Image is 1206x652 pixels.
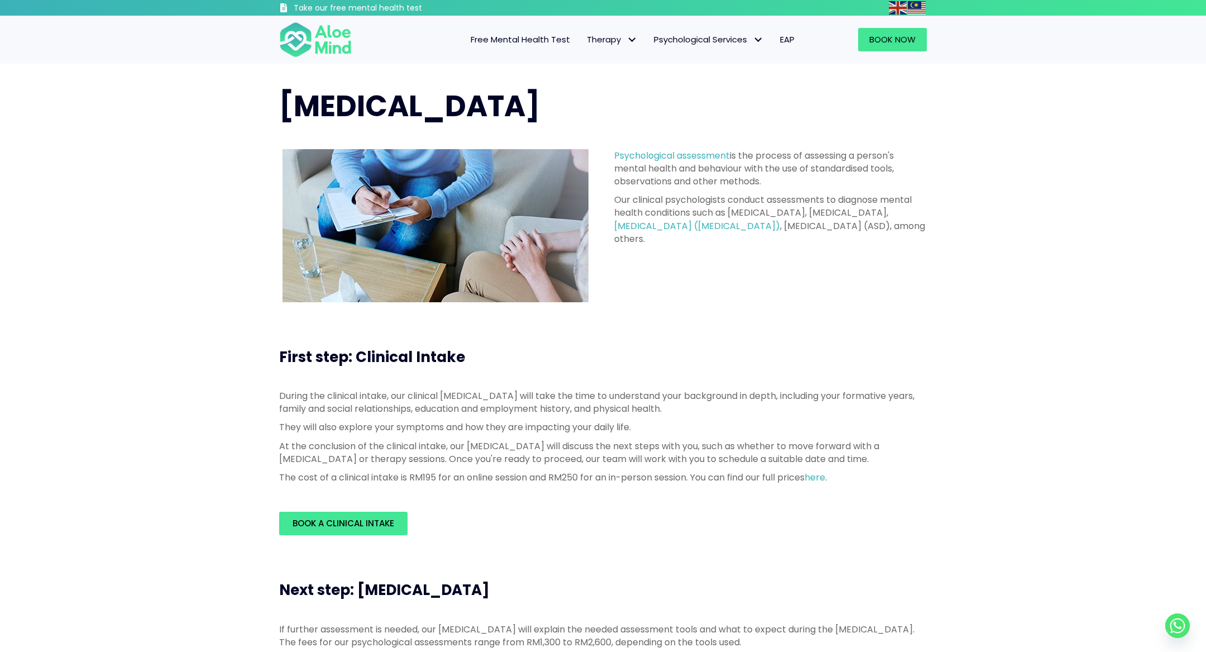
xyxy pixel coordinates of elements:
[908,1,927,14] a: Malay
[283,149,588,302] img: psychological assessment
[614,193,927,245] p: Our clinical psychologists conduct assessments to diagnose mental health conditions such as [MEDI...
[279,347,465,367] span: First step: Clinical Intake
[279,21,352,58] img: Aloe mind Logo
[624,32,640,48] span: Therapy: submenu
[654,34,763,45] span: Psychological Services
[889,1,907,15] img: en
[293,517,394,529] span: Book a Clinical Intake
[471,34,570,45] span: Free Mental Health Test
[279,623,927,649] p: If further assessment is needed, our [MEDICAL_DATA] will explain the needed assessment tools and ...
[279,512,408,535] a: Book a Clinical Intake
[1165,613,1190,638] a: Whatsapp
[750,32,766,48] span: Psychological Services: submenu
[772,28,803,51] a: EAP
[614,149,730,162] a: Psychological assessment
[294,3,482,14] h3: Take our free mental health test
[780,34,795,45] span: EAP
[462,28,578,51] a: Free Mental Health Test
[279,421,927,434] p: They will also explore your symptoms and how they are impacting your daily life.
[279,471,927,484] p: The cost of a clinical intake is RM195 for an online session and RM250 for an in-person session. ...
[279,580,490,600] span: Next step: [MEDICAL_DATA]
[858,28,927,51] a: Book Now
[645,28,772,51] a: Psychological ServicesPsychological Services: submenu
[279,3,482,16] a: Take our free mental health test
[366,28,803,51] nav: Menu
[578,28,645,51] a: TherapyTherapy: submenu
[279,85,540,126] span: [MEDICAL_DATA]
[805,471,825,484] a: here
[614,220,780,232] a: [MEDICAL_DATA] ([MEDICAL_DATA])
[614,149,927,188] p: is the process of assessing a person's mental health and behaviour with the use of standardised t...
[587,34,637,45] span: Therapy
[279,440,927,465] p: At the conclusion of the clinical intake, our [MEDICAL_DATA] will discuss the next steps with you...
[869,34,916,45] span: Book Now
[908,1,926,15] img: ms
[889,1,908,14] a: English
[279,389,927,415] p: During the clinical intake, our clinical [MEDICAL_DATA] will take the time to understand your bac...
